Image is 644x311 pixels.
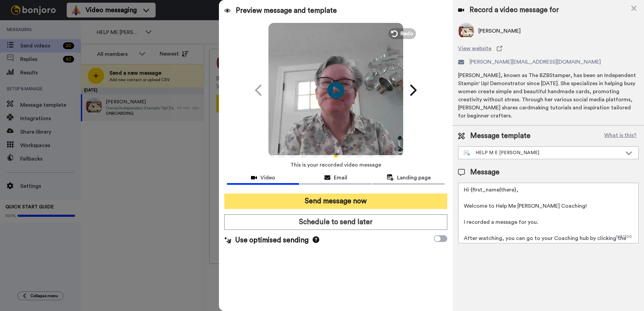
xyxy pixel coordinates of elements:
span: This is your recorded video message [290,158,381,172]
span: Use optimised sending [235,235,309,245]
textarea: Hi {first_name|there}, Welcome to Help Me [PERSON_NAME] Coaching! I recorded a message for you. A... [458,183,639,243]
img: nextgen-template.svg [464,150,470,156]
div: HELP M E [PERSON_NAME] [464,149,622,156]
button: Schedule to send later [224,214,447,230]
span: View website [458,44,491,53]
span: Video [260,174,275,182]
span: Email [334,174,347,182]
span: Landing page [397,174,431,182]
button: What is this? [602,131,639,141]
div: [PERSON_NAME], known as The BZBStamper, has been an Independent Stampin' Up! Demonstrator since [... [458,71,639,120]
a: View website [458,44,639,53]
span: Message template [470,131,530,141]
span: [PERSON_NAME][EMAIL_ADDRESS][DOMAIN_NAME] [470,58,601,66]
span: Message [470,167,500,177]
button: Send message now [224,194,447,209]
